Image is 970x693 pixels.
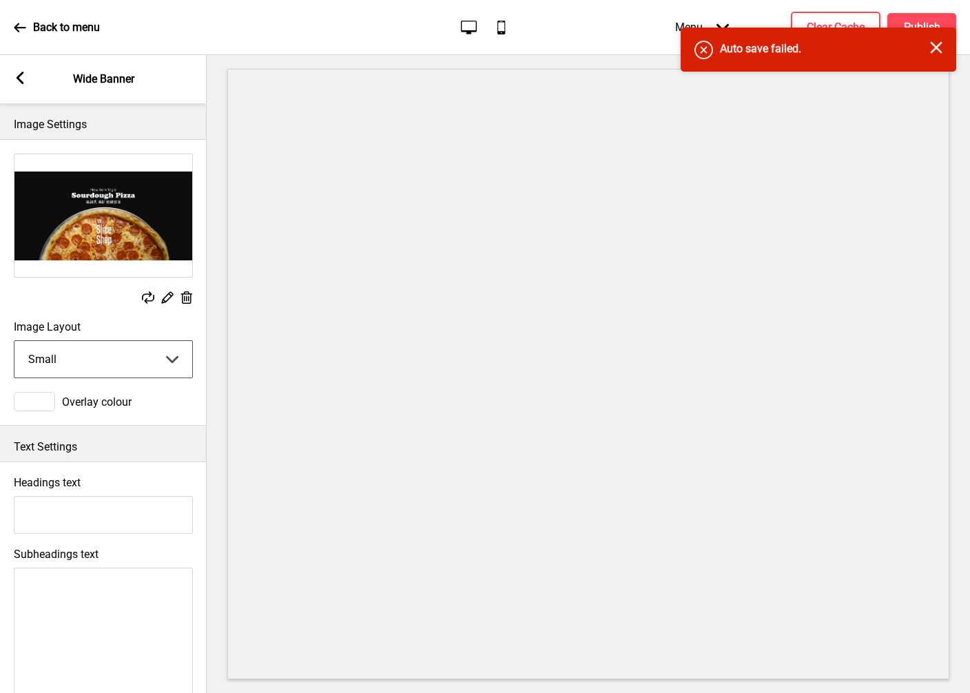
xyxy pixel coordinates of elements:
img: Image [14,154,192,277]
h4: Auto save failed. [720,41,930,56]
div: Menu [661,7,743,48]
p: Image Settings [14,117,193,132]
h4: Publish [904,20,940,35]
button: Publish [887,13,956,42]
a: Back to menu [14,9,100,46]
p: Wide Banner [73,72,134,87]
span: Overlay colour [62,395,132,408]
h4: Clear Cache [807,20,865,35]
p: Back to menu [33,20,100,35]
div: Overlay colour [14,392,193,411]
p: Text Settings [14,439,193,455]
label: Headings text [14,476,81,489]
label: Subheadings text [14,548,99,561]
button: Clear Cache [791,12,880,43]
label: Image Layout [14,320,193,333]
